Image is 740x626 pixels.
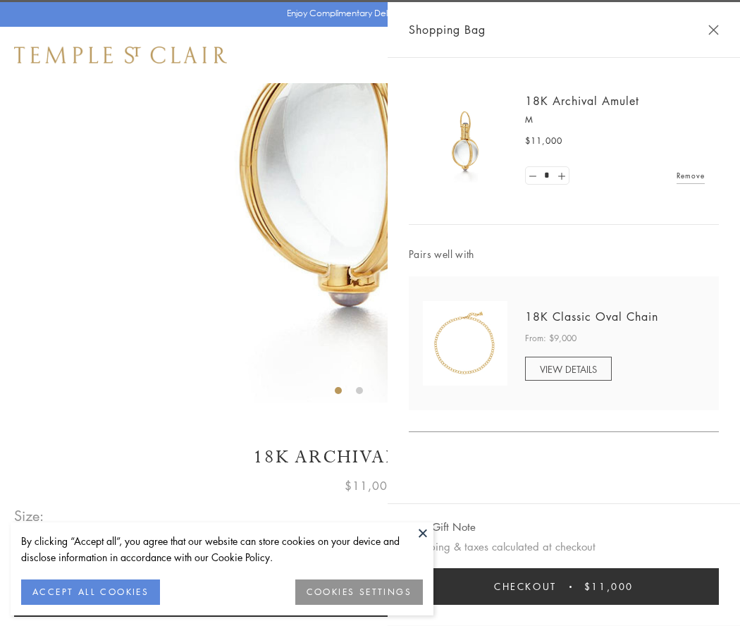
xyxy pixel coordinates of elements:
[21,533,423,565] div: By clicking “Accept all”, you agree that our website can store cookies on your device and disclos...
[525,357,612,381] a: VIEW DETAILS
[345,477,395,495] span: $11,000
[526,167,540,185] a: Set quantity to 0
[525,331,576,345] span: From: $9,000
[14,47,227,63] img: Temple St. Clair
[584,579,634,594] span: $11,000
[540,362,597,376] span: VIEW DETAILS
[21,579,160,605] button: ACCEPT ALL COOKIES
[677,168,705,183] a: Remove
[423,99,507,183] img: 18K Archival Amulet
[287,6,447,20] p: Enjoy Complimentary Delivery & Returns
[525,134,562,148] span: $11,000
[14,445,726,469] h1: 18K Archival Amulet
[295,579,423,605] button: COOKIES SETTINGS
[525,309,658,324] a: 18K Classic Oval Chain
[525,93,639,109] a: 18K Archival Amulet
[409,538,719,556] p: Shipping & taxes calculated at checkout
[409,518,476,536] button: Add Gift Note
[423,301,507,386] img: N88865-OV18
[14,504,45,527] span: Size:
[708,25,719,35] button: Close Shopping Bag
[409,246,719,262] span: Pairs well with
[554,167,568,185] a: Set quantity to 2
[409,20,486,39] span: Shopping Bag
[525,113,705,127] p: M
[409,568,719,605] button: Checkout $11,000
[494,579,557,594] span: Checkout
